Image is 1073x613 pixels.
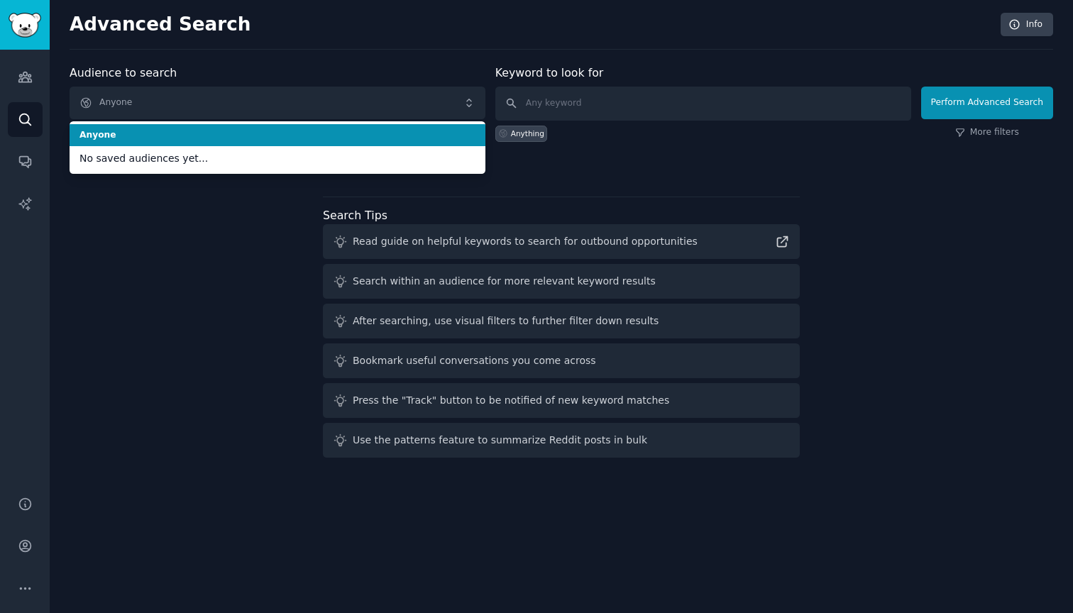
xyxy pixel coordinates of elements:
ul: Anyone [70,121,485,174]
h2: Advanced Search [70,13,993,36]
label: Keyword to look for [495,66,604,79]
input: Any keyword [495,87,911,121]
button: Perform Advanced Search [921,87,1053,119]
span: Anyone [79,129,475,142]
div: Use the patterns feature to summarize Reddit posts in bulk [353,433,647,448]
div: Read guide on helpful keywords to search for outbound opportunities [353,234,698,249]
img: GummySearch logo [9,13,41,38]
div: Anything [511,128,544,138]
a: Info [1001,13,1053,37]
a: More filters [955,126,1019,139]
button: Anyone [70,87,485,119]
label: Search Tips [323,209,387,222]
div: Press the "Track" button to be notified of new keyword matches [353,393,669,408]
label: Audience to search [70,66,177,79]
span: No saved audiences yet... [79,151,475,166]
div: Search within an audience for more relevant keyword results [353,274,656,289]
div: After searching, use visual filters to further filter down results [353,314,659,328]
div: Bookmark useful conversations you come across [353,353,596,368]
